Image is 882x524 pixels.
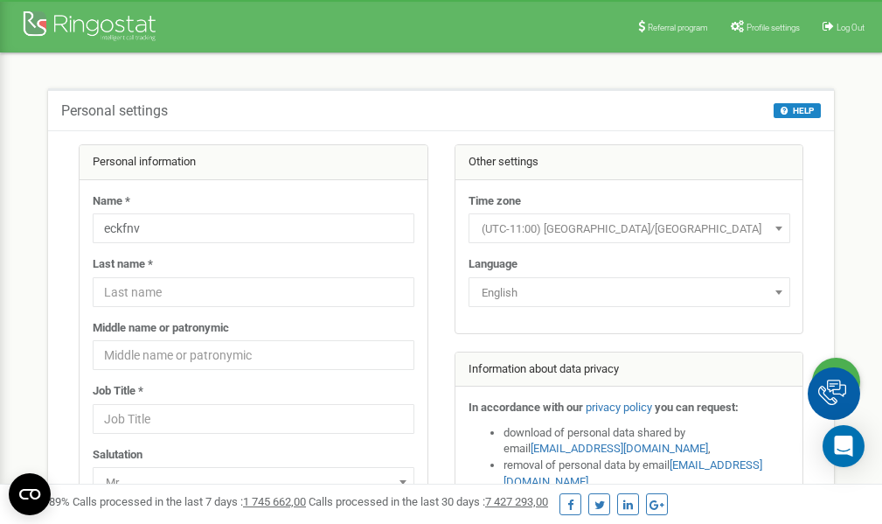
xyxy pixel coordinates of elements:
u: 1 745 662,00 [243,495,306,508]
label: Language [469,256,517,273]
label: Name * [93,193,130,210]
li: removal of personal data by email , [504,458,790,490]
strong: you can request: [655,401,739,414]
div: Personal information [80,145,427,180]
strong: In accordance with our [469,401,583,414]
a: [EMAIL_ADDRESS][DOMAIN_NAME] [531,442,708,455]
span: English [469,277,790,307]
label: Time zone [469,193,521,210]
input: Middle name or patronymic [93,340,414,370]
input: Last name [93,277,414,307]
label: Last name * [93,256,153,273]
li: download of personal data shared by email , [504,425,790,458]
span: Log Out [837,23,865,32]
input: Name [93,213,414,243]
h5: Personal settings [61,103,168,119]
div: Information about data privacy [455,353,803,388]
span: Mr. [99,471,408,495]
label: Job Title * [93,383,143,400]
span: Profile settings [747,23,800,32]
div: Other settings [455,145,803,180]
span: Calls processed in the last 7 days : [73,495,306,508]
label: Salutation [93,447,142,464]
button: Open CMP widget [9,473,51,515]
span: (UTC-11:00) Pacific/Midway [475,217,784,241]
a: privacy policy [586,401,652,414]
span: (UTC-11:00) Pacific/Midway [469,213,790,243]
span: Mr. [93,467,414,497]
button: HELP [774,103,821,118]
span: Calls processed in the last 30 days : [309,495,548,508]
label: Middle name or patronymic [93,320,229,337]
input: Job Title [93,404,414,434]
span: English [475,281,784,305]
span: Referral program [648,23,708,32]
div: Open Intercom Messenger [823,425,865,467]
u: 7 427 293,00 [485,495,548,508]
